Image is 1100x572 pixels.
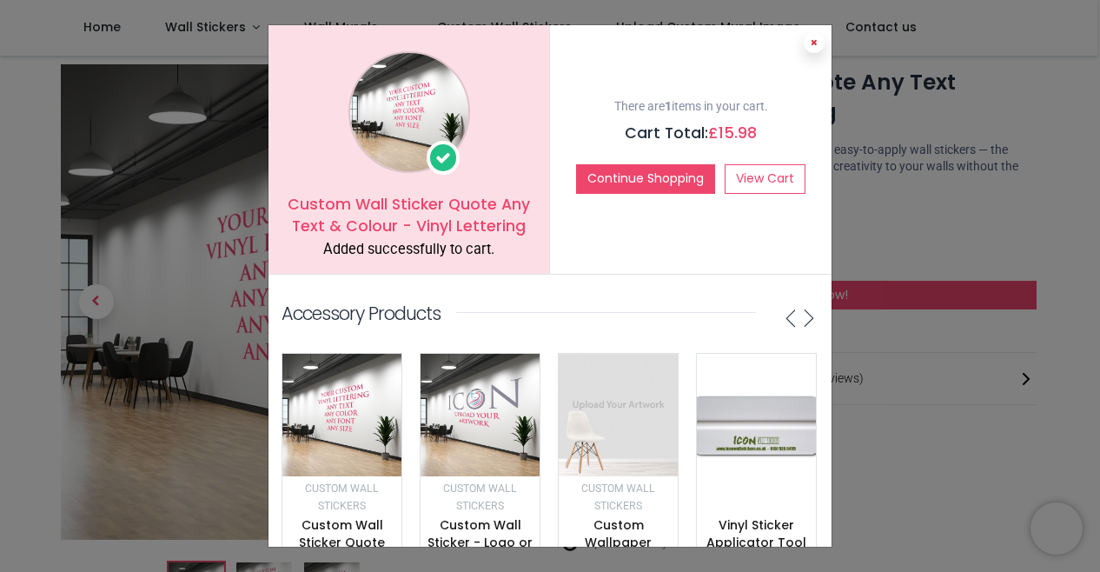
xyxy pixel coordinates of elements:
img: image_512 [421,354,540,476]
p: There are items in your cart. [563,98,818,116]
img: image_512 [697,354,816,494]
img: image_512 [282,354,401,476]
img: image_1024 [348,51,470,173]
img: image_512 [559,354,678,476]
a: Custom Wall Stickers [305,481,379,512]
h5: Cart Total: [563,123,818,144]
small: Custom Wall Stickers [581,482,655,512]
span: 15.98 [719,123,757,143]
b: 1 [665,99,672,113]
a: Vinyl Sticker Applicator Tool - Squeegee [706,516,806,568]
a: View Cart [725,164,805,194]
a: Custom Wall Stickers [581,481,655,512]
a: Custom Wall Stickers [443,481,517,512]
p: Accessory Products [282,301,441,326]
span: £ [708,123,757,143]
h5: Custom Wall Sticker Quote Any Text & Colour - Vinyl Lettering [282,194,536,236]
small: Custom Wall Stickers [443,482,517,512]
small: Custom Wall Stickers [305,482,379,512]
div: Added successfully to cart. [282,240,536,260]
button: Continue Shopping [576,164,715,194]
